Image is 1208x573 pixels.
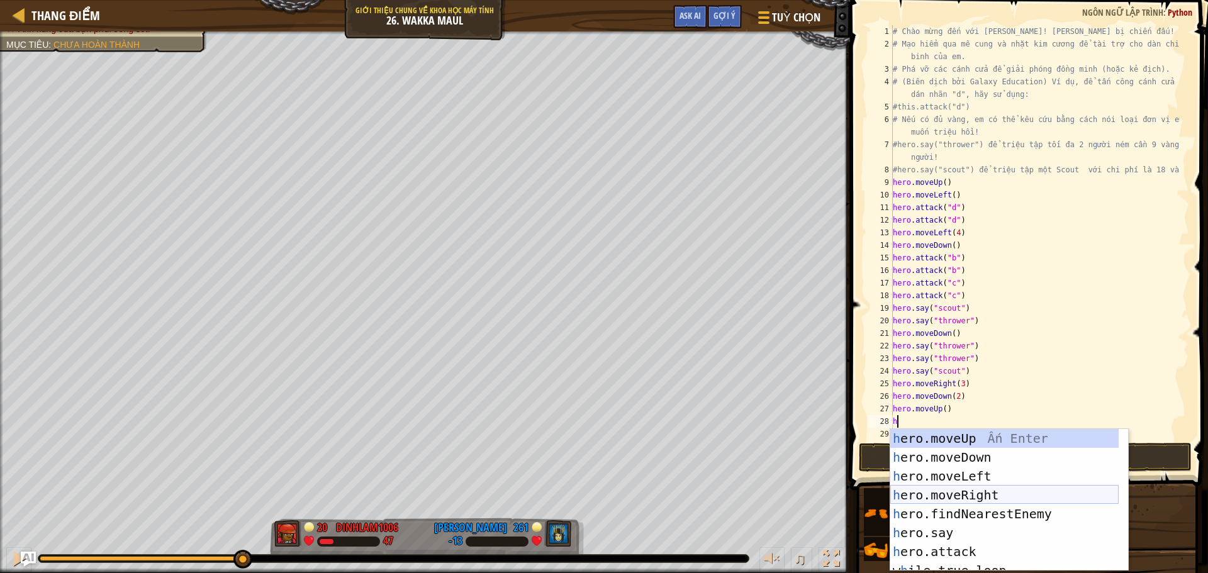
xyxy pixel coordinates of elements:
div: 9 [868,176,893,189]
span: Python [1168,6,1192,18]
div: dinhlam1006 [336,520,398,536]
button: Chạy ⇧↵ [859,443,1192,472]
div: 21 [868,327,893,340]
div: 5 [868,101,893,113]
button: Tuỳ chọn [748,5,828,35]
button: Ask AI [673,5,707,28]
div: 13 [868,226,893,239]
div: 3 [868,63,893,75]
div: 20 [868,314,893,327]
div: 29 [868,428,893,440]
div: 27 [868,403,893,415]
div: 8 [868,164,893,176]
div: 20 [317,520,330,531]
button: Bật tắt chế độ toàn màn hình [819,547,844,573]
div: 4 [868,75,893,101]
span: Ask AI [679,9,701,21]
span: Ngôn ngữ lập trình [1082,6,1163,18]
button: Ask AI [21,552,36,567]
span: Tuỳ chọn [772,9,820,26]
span: Mục tiêu [6,40,48,50]
img: portrait.png [864,501,888,525]
div: -13 [449,536,462,547]
img: thang_avatar_frame.png [274,520,302,547]
div: 18 [868,289,893,302]
div: 30 [868,440,893,453]
button: Ctrl + P: Pause [6,547,31,573]
div: 261 [513,520,528,531]
div: 19 [868,302,893,314]
div: 28 [868,415,893,428]
div: 15 [868,252,893,264]
a: Thang điểm [25,7,100,24]
div: 23 [868,352,893,365]
div: 6 [868,113,893,138]
img: portrait.png [864,538,888,562]
div: 22 [868,340,893,352]
span: : [1163,6,1168,18]
div: 11 [868,201,893,214]
div: 1 [868,25,893,38]
div: [PERSON_NAME] [434,520,507,536]
div: 10 [868,189,893,201]
div: 25 [868,377,893,390]
div: 2 [868,38,893,63]
div: 14 [868,239,893,252]
div: 17 [868,277,893,289]
div: 7 [868,138,893,164]
span: ♫ [793,549,806,568]
div: 12 [868,214,893,226]
button: ♫ [791,547,812,573]
div: 16 [868,264,893,277]
button: Tùy chỉnh âm lượng [759,547,785,573]
span: Chưa hoàn thành [53,40,140,50]
div: 24 [868,365,893,377]
div: 26 [868,390,893,403]
span: : [48,40,53,50]
img: thang_avatar_frame.png [544,520,572,547]
span: Thang điểm [31,7,100,24]
span: Gợi ý [713,9,735,21]
div: 47 [383,536,393,547]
